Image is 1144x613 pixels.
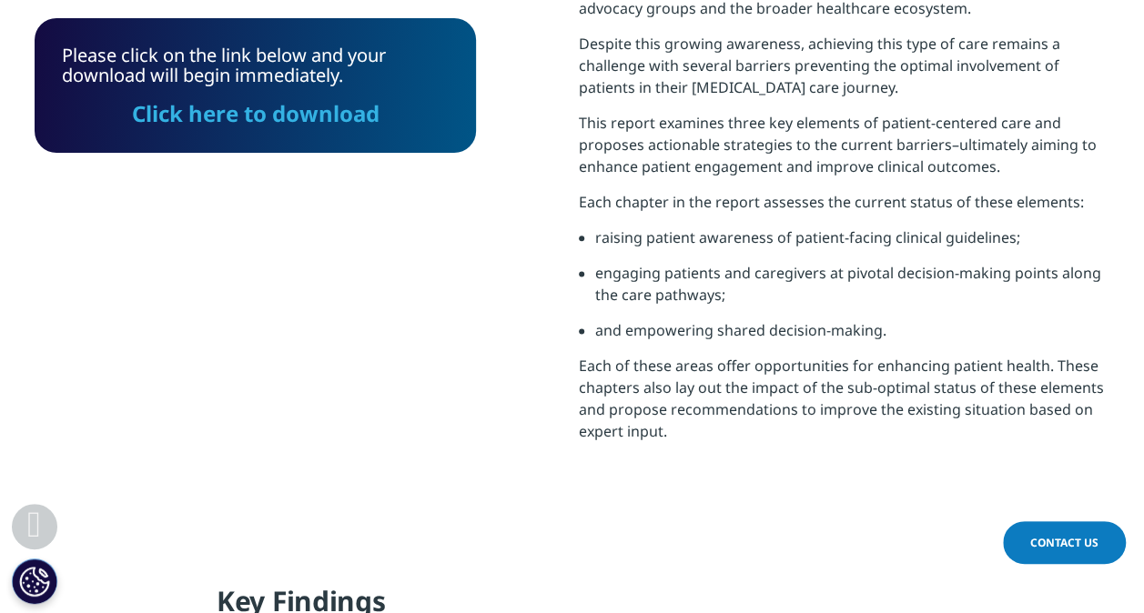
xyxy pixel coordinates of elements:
[62,45,449,126] div: Please click on the link below and your download will begin immediately.
[595,262,1109,319] li: engaging patients and caregivers at pivotal decision-making points along the care pathways;
[579,33,1109,112] p: Despite this growing awareness, achieving this type of care remains a challenge with several barr...
[132,98,380,128] a: Click here to download
[595,226,1109,262] li: raising patient awareness of patient-facing clinical guidelines;
[1030,535,1098,550] span: Contact Us
[595,319,1109,355] li: and empowering shared decision-making.
[1003,521,1126,564] a: Contact Us
[579,112,1109,191] p: This report examines three key elements of patient-centered care and proposes actionable strategi...
[12,558,57,604] button: Cookie-Einstellungen
[579,355,1109,456] p: Each of these areas offer opportunities for enhancing patient health. These chapters also lay out...
[579,191,1109,226] p: Each chapter in the report assesses the current status of these elements:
